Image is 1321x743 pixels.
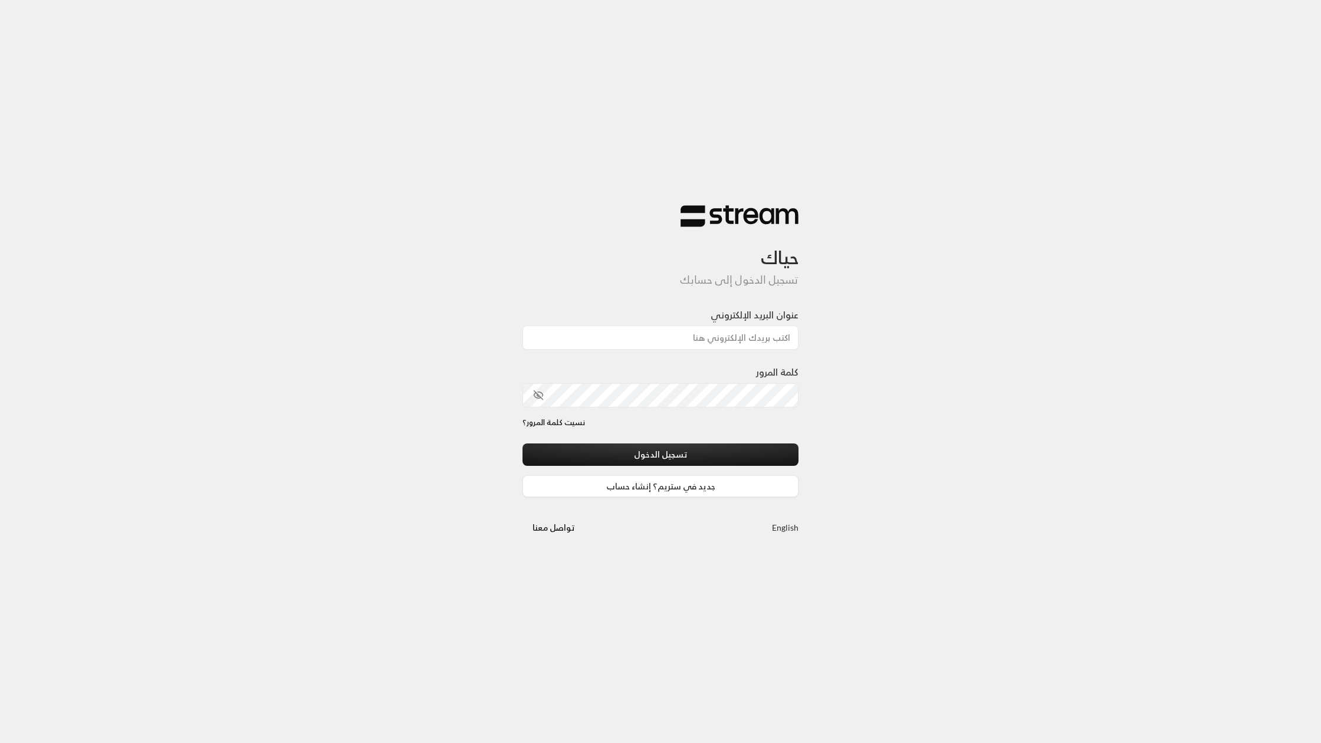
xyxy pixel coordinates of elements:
h3: حياك [523,228,798,268]
button: toggle password visibility [528,385,548,405]
h5: تسجيل الدخول إلى حسابك [523,274,798,287]
a: English [772,517,798,538]
input: اكتب بريدك الإلكتروني هنا [523,326,798,350]
button: تسجيل الدخول [523,443,798,465]
a: نسيت كلمة المرور؟ [523,417,585,429]
label: كلمة المرور [756,365,798,379]
button: تواصل معنا [523,517,584,538]
img: Stream Logo [681,205,798,228]
a: تواصل معنا [523,520,584,535]
a: جديد في ستريم؟ إنشاء حساب [523,475,798,497]
label: عنوان البريد الإلكتروني [711,308,798,322]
